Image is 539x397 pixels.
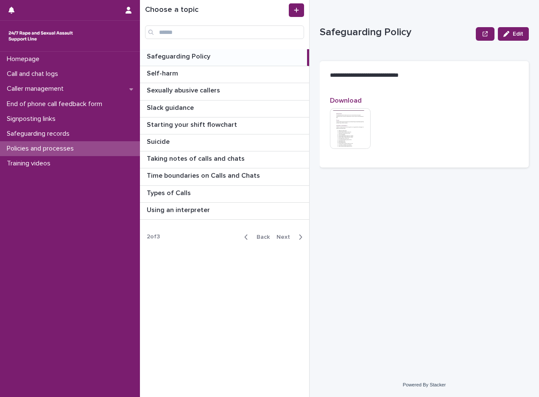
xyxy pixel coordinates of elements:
p: Using an interpreter [147,204,212,214]
p: Starting your shift flowchart [147,119,239,129]
button: Back [237,233,273,241]
p: Call and chat logs [3,70,65,78]
p: Homepage [3,55,46,63]
a: Safeguarding PolicySafeguarding Policy [140,49,309,66]
a: Self-harmSelf-harm [140,66,309,83]
p: Sexually abusive callers [147,85,222,95]
p: End of phone call feedback form [3,100,109,108]
a: Starting your shift flowchartStarting your shift flowchart [140,117,309,134]
img: rhQMoQhaT3yELyF149Cw [7,28,75,45]
span: Download [330,97,362,104]
p: Suicide [147,136,171,146]
p: Safeguarding records [3,130,76,138]
p: Slack guidance [147,102,195,112]
p: Policies and processes [3,145,81,153]
p: Taking notes of calls and chats [147,153,246,163]
p: Time boundaries on Calls and Chats [147,170,262,180]
input: Search [145,25,304,39]
a: Slack guidanceSlack guidance [140,101,309,117]
p: Caller management [3,85,70,93]
a: Sexually abusive callersSexually abusive callers [140,83,309,100]
p: Training videos [3,159,57,168]
button: Edit [498,27,529,41]
p: 2 of 3 [140,226,167,247]
span: Back [251,234,270,240]
a: Powered By Stacker [403,382,446,387]
span: Edit [513,31,523,37]
a: Taking notes of calls and chatsTaking notes of calls and chats [140,151,309,168]
p: Types of Calls [147,187,193,197]
a: Using an interpreterUsing an interpreter [140,203,309,220]
a: Types of CallsTypes of Calls [140,186,309,203]
h1: Choose a topic [145,6,287,15]
a: Time boundaries on Calls and ChatsTime boundaries on Calls and Chats [140,168,309,185]
span: Next [276,234,295,240]
p: Signposting links [3,115,62,123]
p: Safeguarding Policy [320,26,472,39]
a: SuicideSuicide [140,134,309,151]
p: Self-harm [147,68,180,78]
button: Next [273,233,309,241]
p: Safeguarding Policy [147,51,212,61]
